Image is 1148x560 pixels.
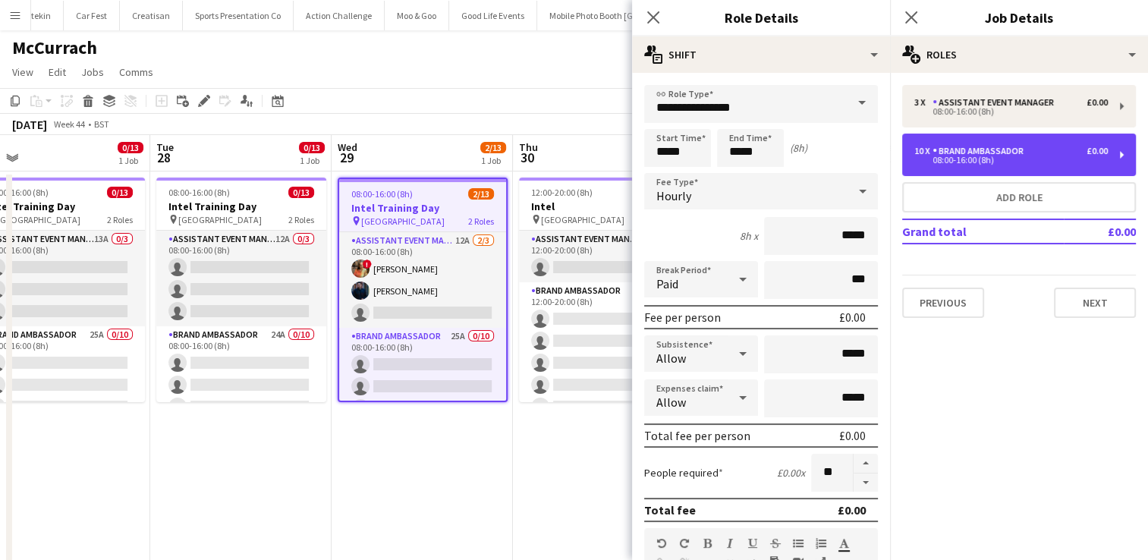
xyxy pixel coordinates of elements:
span: 0/13 [107,187,133,198]
span: 2/13 [468,188,494,200]
div: £0.00 [839,310,866,325]
td: Grand total [902,219,1064,244]
div: BST [94,118,109,130]
button: Strikethrough [770,537,781,549]
span: Week 44 [50,118,88,130]
button: Creatisan [120,1,183,30]
button: Add role [902,182,1136,212]
button: Text Color [838,537,849,549]
h3: Job Details [890,8,1148,27]
div: £0.00 x [777,466,805,480]
app-job-card: 08:00-16:00 (8h)2/13Intel Training Day [GEOGRAPHIC_DATA]2 RolesAssistant Event Manager12A2/308:00... [338,178,508,402]
div: Total fee [644,502,696,518]
h1: McCurrach [12,36,97,59]
span: Thu [519,140,538,154]
button: Italic [725,537,735,549]
span: 29 [335,149,357,166]
button: Redo [679,537,690,549]
span: 12:00-20:00 (8h) [531,187,593,198]
button: Decrease [854,473,878,492]
button: Datekin [8,1,64,30]
a: Jobs [75,62,110,82]
button: Underline [747,537,758,549]
span: 0/13 [288,187,314,198]
span: Jobs [81,65,104,79]
button: Previous [902,288,984,318]
button: Good Life Events [449,1,537,30]
span: Allow [656,395,686,410]
span: 2 Roles [288,214,314,225]
div: (8h) [790,141,807,155]
span: 30 [517,149,538,166]
span: Paid [656,276,678,291]
button: Sports Presentation Co [183,1,294,30]
a: Comms [113,62,159,82]
button: Increase [854,454,878,473]
div: Roles [890,36,1148,73]
app-card-role: Assistant Event Manager15A0/112:00-20:00 (8h) [519,231,689,282]
button: Undo [656,537,667,549]
div: £0.00 [1087,97,1108,108]
button: Mobile Photo Booth [GEOGRAPHIC_DATA] [537,1,720,30]
button: Moo & Goo [385,1,449,30]
span: 0/13 [299,142,325,153]
div: £0.00 [1087,146,1108,156]
div: 1 Job [481,155,505,166]
span: Edit [49,65,66,79]
div: 08:00-16:00 (8h) [914,156,1108,164]
button: Next [1054,288,1136,318]
span: Wed [338,140,357,154]
span: [GEOGRAPHIC_DATA] [361,216,445,227]
span: 2/13 [480,142,506,153]
div: Fee per person [644,310,721,325]
h3: Intel Training Day [156,200,326,213]
button: Bold [702,537,712,549]
div: Assistant Event Manager [933,97,1060,108]
div: £0.00 [839,428,866,443]
div: 8h x [740,229,758,243]
button: Action Challenge [294,1,385,30]
h3: Role Details [632,8,890,27]
span: 0/13 [118,142,143,153]
button: Ordered List [816,537,826,549]
div: 1 Job [118,155,143,166]
span: Tue [156,140,174,154]
span: [GEOGRAPHIC_DATA] [178,214,262,225]
div: Brand Ambassador [933,146,1030,156]
app-job-card: 12:00-20:00 (8h)0/9Intel [GEOGRAPHIC_DATA]2 RolesAssistant Event Manager15A0/112:00-20:00 (8h) Br... [519,178,689,402]
span: ! [363,260,372,269]
app-card-role: Assistant Event Manager12A2/308:00-16:00 (8h)![PERSON_NAME][PERSON_NAME] [339,232,506,328]
app-card-role: Assistant Event Manager12A0/308:00-16:00 (8h) [156,231,326,326]
app-card-role: Brand Ambassador24A0/812:00-20:00 (8h) [519,282,689,488]
span: Comms [119,65,153,79]
span: [GEOGRAPHIC_DATA] [541,214,624,225]
div: 1 Job [300,155,324,166]
h3: Intel [519,200,689,213]
span: 28 [154,149,174,166]
span: Hourly [656,188,691,203]
app-job-card: 08:00-16:00 (8h)0/13Intel Training Day [GEOGRAPHIC_DATA]2 RolesAssistant Event Manager12A0/308:00... [156,178,326,402]
div: [DATE] [12,117,47,132]
div: £0.00 [838,502,866,518]
span: Allow [656,351,686,366]
a: Edit [42,62,72,82]
span: 2 Roles [107,214,133,225]
label: People required [644,466,723,480]
span: 08:00-16:00 (8h) [168,187,230,198]
a: View [6,62,39,82]
span: View [12,65,33,79]
h3: Intel Training Day [339,201,506,215]
div: 3 x [914,97,933,108]
span: 2 Roles [468,216,494,227]
div: 08:00-16:00 (8h) [914,108,1108,115]
div: Total fee per person [644,428,750,443]
button: Car Fest [64,1,120,30]
span: 08:00-16:00 (8h) [351,188,413,200]
div: 10 x [914,146,933,156]
td: £0.00 [1064,219,1136,244]
button: Unordered List [793,537,804,549]
div: Shift [632,36,890,73]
